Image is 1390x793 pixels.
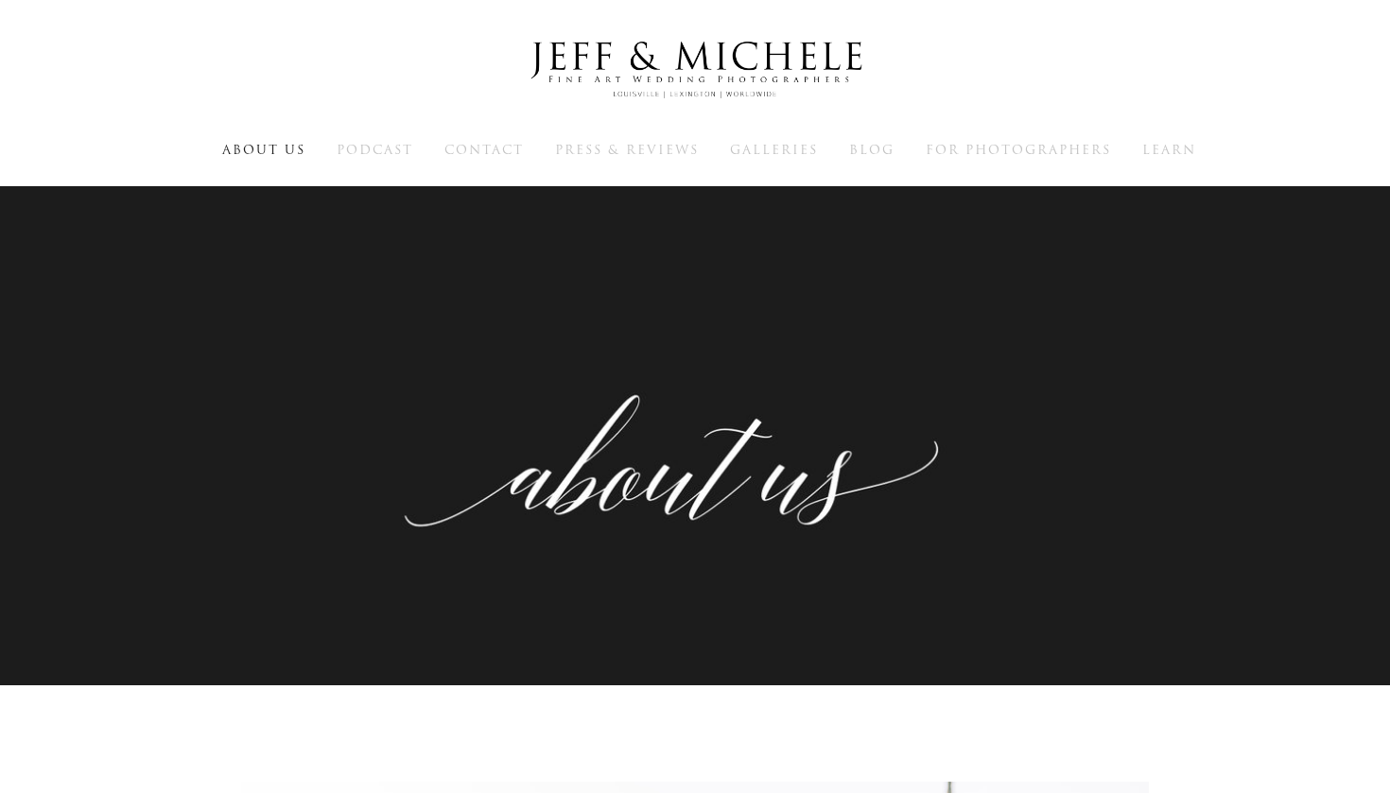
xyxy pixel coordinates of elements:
a: Press & Reviews [555,141,699,158]
span: Podcast [337,141,413,159]
a: Blog [849,141,895,158]
span: Press & Reviews [555,141,699,159]
a: Podcast [337,141,413,158]
a: Contact [444,141,524,158]
span: Contact [444,141,524,159]
img: Louisville Wedding Photographers - Jeff & Michele Wedding Photographers [506,24,884,116]
span: Learn [1142,141,1196,159]
span: About Us [222,141,305,159]
a: For Photographers [926,141,1111,158]
span: Galleries [730,141,818,159]
span: For Photographers [926,141,1111,159]
span: Blog [849,141,895,159]
a: Learn [1142,141,1196,158]
a: About Us [222,141,305,158]
a: Galleries [730,141,818,158]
